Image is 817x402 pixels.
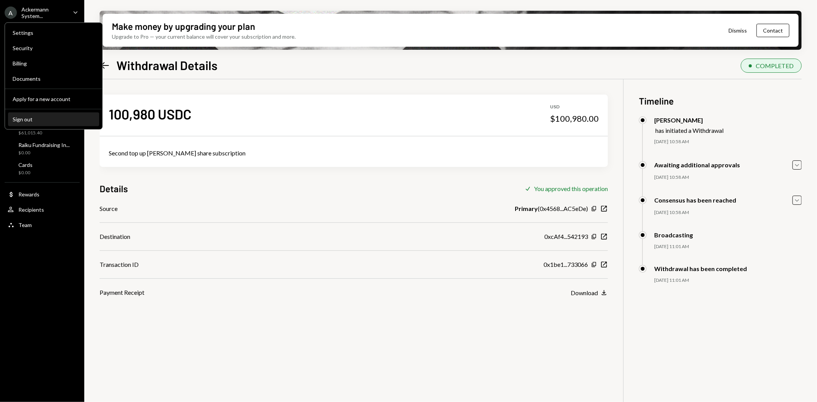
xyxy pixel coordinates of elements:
div: Transaction ID [100,260,139,269]
a: Settings [8,26,99,39]
div: Raiku Fundraising In... [18,142,70,148]
div: [DATE] 10:58 AM [654,139,802,145]
a: Documents [8,72,99,85]
button: Contact [756,24,789,37]
div: Security [13,45,95,51]
div: Team [18,222,32,228]
div: Apply for a new account [13,96,95,102]
h3: Timeline [639,95,802,107]
h1: Withdrawal Details [116,57,218,73]
div: Settings [13,29,95,36]
a: Billing [8,56,99,70]
a: Raiku Fundraising In...$0.00 [5,139,80,158]
div: Cards [18,162,33,168]
div: COMPLETED [756,62,794,69]
div: [DATE] 11:01 AM [654,243,802,250]
div: Second top up [PERSON_NAME] share subscription [109,149,599,158]
div: 0x1be1...733066 [544,260,588,269]
div: [DATE] 10:58 AM [654,174,802,181]
div: $61,015.40 [18,130,54,136]
div: Awaiting additional approvals [654,161,740,168]
div: Payment Receipt [100,288,144,297]
b: Primary [515,204,538,213]
a: Security [8,41,99,55]
button: Apply for a new account [8,92,99,106]
div: [DATE] 11:01 AM [654,277,802,284]
a: Team [5,218,80,232]
div: Download [571,289,598,296]
div: [DATE] 10:58 AM [654,209,802,216]
div: Recipients [18,206,44,213]
div: Documents [13,75,95,82]
a: Rewards [5,187,80,201]
a: Recipients [5,203,80,216]
div: Rewards [18,191,39,198]
div: $0.00 [18,150,70,156]
div: You approved this operation [534,185,608,192]
div: Upgrade to Pro — your current balance will cover your subscription and more. [112,33,296,41]
div: 100,980 USDC [109,105,192,123]
a: Cards$0.00 [5,159,80,178]
div: Ackermann System... [21,6,67,19]
div: Source [100,204,118,213]
div: Withdrawal has been completed [654,265,747,272]
h3: Details [100,182,128,195]
div: has initiated a Withdrawal [655,127,724,134]
button: Dismiss [719,21,756,39]
div: $0.00 [18,170,33,176]
div: $100,980.00 [550,113,599,124]
div: Consensus has been reached [654,196,736,204]
div: Make money by upgrading your plan [112,20,255,33]
div: A [5,7,17,19]
div: Destination [100,232,130,241]
div: Broadcasting [654,231,693,239]
div: Sign out [13,116,95,123]
div: USD [550,104,599,110]
div: ( 0x4568...AC5eDe ) [515,204,588,213]
div: 0xcAf4...542193 [544,232,588,241]
div: [PERSON_NAME] [654,116,724,124]
button: Sign out [8,113,99,126]
div: Billing [13,60,95,67]
button: Download [571,289,608,297]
